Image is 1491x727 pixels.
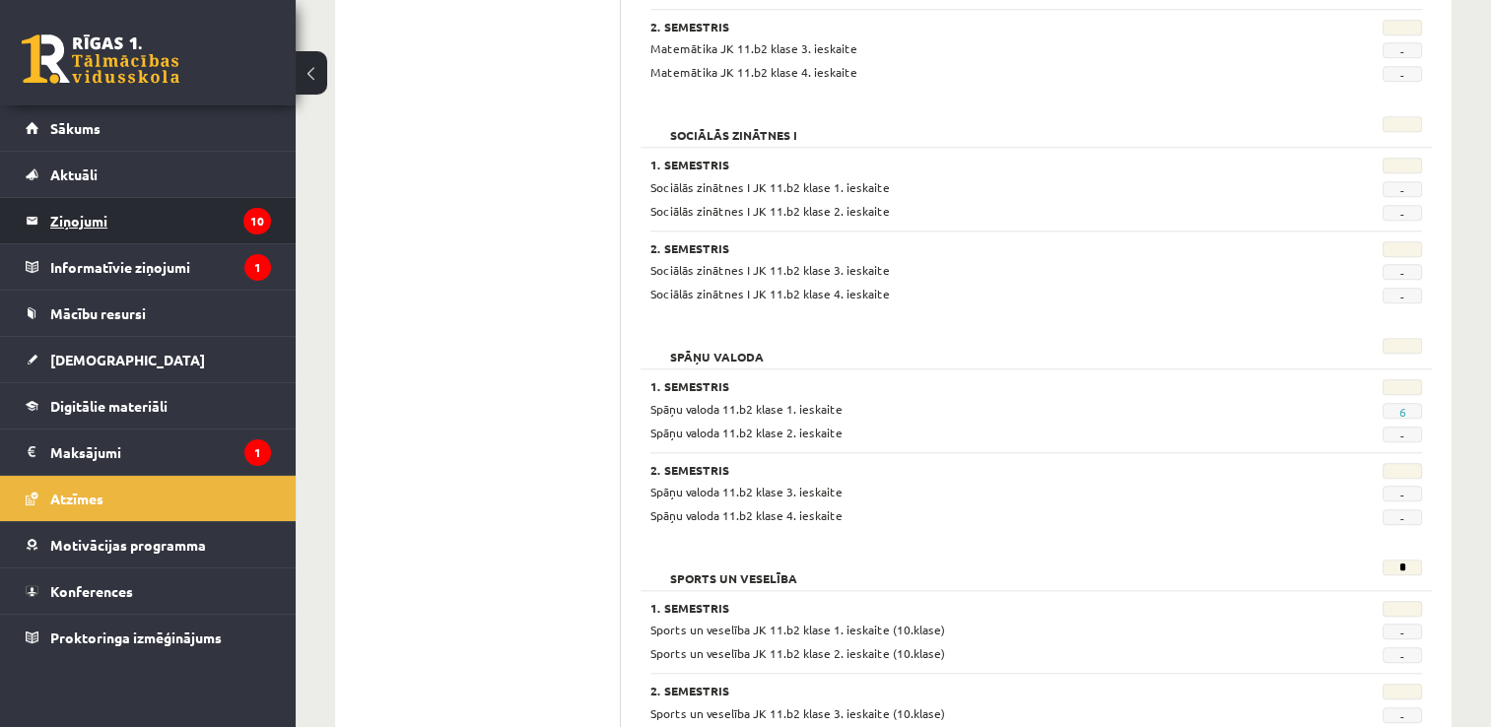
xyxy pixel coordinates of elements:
span: - [1383,42,1422,58]
span: Atzīmes [50,490,103,507]
legend: Maksājumi [50,430,271,475]
span: - [1383,288,1422,303]
span: Digitālie materiāli [50,397,168,415]
i: 10 [243,208,271,234]
a: Mācību resursi [26,291,271,336]
span: - [1383,181,1422,197]
span: Spāņu valoda 11.b2 klase 3. ieskaite [650,484,843,499]
h3: 1. Semestris [650,379,1288,393]
span: - [1383,66,1422,82]
a: [DEMOGRAPHIC_DATA] [26,337,271,382]
span: - [1383,509,1422,525]
h2: Sports un veselība [650,560,817,579]
span: - [1383,486,1422,501]
span: - [1383,427,1422,442]
span: - [1383,205,1422,221]
span: Proktoringa izmēģinājums [50,628,222,646]
span: Sociālās zinātnes I JK 11.b2 klase 1. ieskaite [650,179,890,195]
span: - [1383,647,1422,663]
a: Atzīmes [26,476,271,521]
h3: 2. Semestris [650,463,1288,477]
span: Aktuāli [50,165,98,183]
a: Ziņojumi10 [26,198,271,243]
a: Konferences [26,568,271,614]
span: Spāņu valoda 11.b2 klase 1. ieskaite [650,401,843,417]
h3: 1. Semestris [650,158,1288,171]
span: [DEMOGRAPHIC_DATA] [50,351,205,368]
span: Spāņu valoda 11.b2 klase 4. ieskaite [650,507,843,523]
h2: Sociālās zinātnes I [650,116,817,136]
span: Matemātika JK 11.b2 klase 4. ieskaite [650,64,857,80]
a: Informatīvie ziņojumi1 [26,244,271,290]
span: Motivācijas programma [50,536,206,554]
legend: Ziņojumi [50,198,271,243]
span: - [1383,624,1422,639]
h3: 2. Semestris [650,241,1288,255]
span: Sports un veselība JK 11.b2 klase 2. ieskaite (10.klase) [650,645,945,661]
legend: Informatīvie ziņojumi [50,244,271,290]
a: Motivācijas programma [26,522,271,567]
span: Konferences [50,582,133,600]
a: Rīgas 1. Tālmācības vidusskola [22,34,179,84]
i: 1 [244,254,271,281]
span: Sports un veselība JK 11.b2 klase 3. ieskaite (10.klase) [650,705,945,721]
span: Sociālās zinātnes I JK 11.b2 klase 3. ieskaite [650,262,890,278]
span: Sākums [50,119,101,137]
span: - [1383,707,1422,723]
h3: 1. Semestris [650,601,1288,615]
a: Maksājumi1 [26,430,271,475]
i: 1 [244,439,271,466]
span: - [1383,264,1422,280]
h3: 2. Semestris [650,684,1288,697]
a: Sākums [26,105,271,151]
span: Sports un veselība JK 11.b2 klase 1. ieskaite (10.klase) [650,622,945,637]
span: Sociālās zinātnes I JK 11.b2 klase 2. ieskaite [650,203,890,219]
a: Proktoringa izmēģinājums [26,615,271,660]
span: Mācību resursi [50,304,146,322]
span: Spāņu valoda 11.b2 klase 2. ieskaite [650,425,843,440]
span: Matemātika JK 11.b2 klase 3. ieskaite [650,40,857,56]
h2: Spāņu valoda [650,338,783,358]
span: Sociālās zinātnes I JK 11.b2 klase 4. ieskaite [650,286,890,301]
a: Aktuāli [26,152,271,197]
a: Digitālie materiāli [26,383,271,429]
h3: 2. Semestris [650,20,1288,33]
a: 6 [1398,404,1405,420]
